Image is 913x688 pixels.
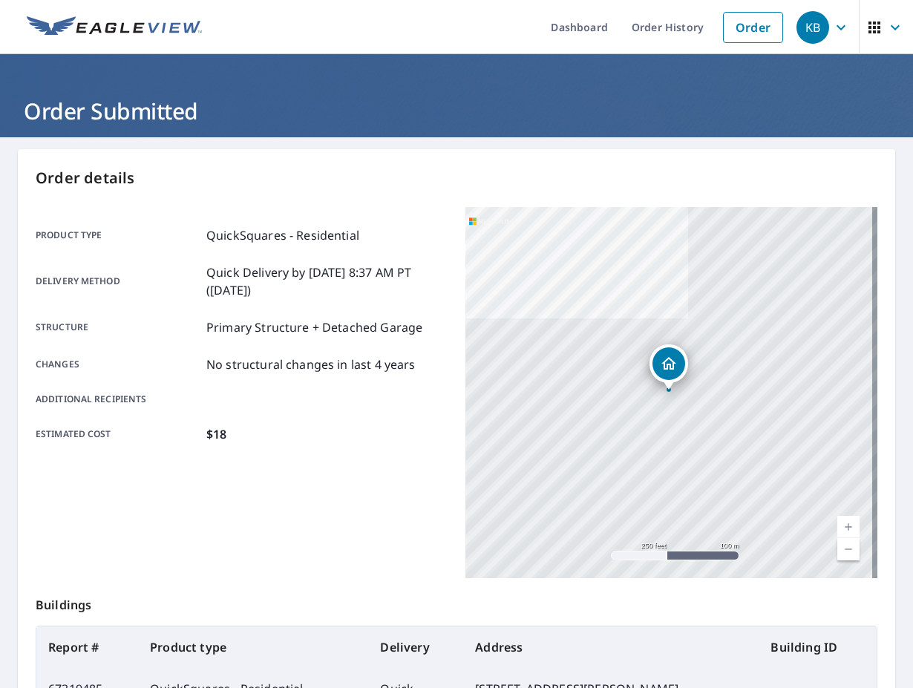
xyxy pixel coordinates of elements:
img: EV Logo [27,16,202,39]
p: No structural changes in last 4 years [206,356,416,373]
p: Estimated cost [36,425,200,443]
p: $18 [206,425,226,443]
h1: Order Submitted [18,96,895,126]
th: Address [463,626,759,668]
p: Changes [36,356,200,373]
p: Delivery method [36,263,200,299]
a: Current Level 17, Zoom Out [837,538,860,560]
th: Building ID [759,626,877,668]
th: Report # [36,626,138,668]
p: Structure [36,318,200,336]
a: Order [723,12,783,43]
th: Product type [138,626,368,668]
p: Product type [36,226,200,244]
p: Order details [36,167,877,189]
p: Quick Delivery by [DATE] 8:37 AM PT ([DATE]) [206,263,448,299]
p: QuickSquares - Residential [206,226,359,244]
div: KB [796,11,829,44]
a: Current Level 17, Zoom In [837,516,860,538]
div: Dropped pin, building 1, Residential property, 201 Vanderpool Ln Houston, TX 77024 [649,344,688,390]
p: Buildings [36,578,877,626]
th: Delivery [368,626,463,668]
p: Additional recipients [36,393,200,406]
p: Primary Structure + Detached Garage [206,318,422,336]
